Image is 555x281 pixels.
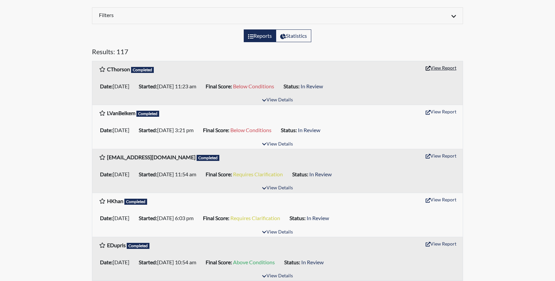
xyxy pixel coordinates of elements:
[92,48,463,58] h5: Results: 117
[197,155,219,161] span: Completed
[259,96,296,105] button: View Details
[284,83,300,89] b: Status:
[423,239,459,249] button: View Report
[100,83,113,89] b: Date:
[136,81,203,92] li: [DATE] 11:23 am
[230,127,271,133] span: Below Conditions
[136,257,203,268] li: [DATE] 10:54 am
[423,63,459,73] button: View Report
[233,259,275,265] span: Above Conditions
[107,198,123,204] b: HKhan
[139,171,157,177] b: Started:
[136,213,200,223] li: [DATE] 6:03 pm
[203,215,229,221] b: Final Score:
[97,81,136,92] li: [DATE]
[107,154,196,160] b: [EMAIL_ADDRESS][DOMAIN_NAME]
[139,83,157,89] b: Started:
[124,199,147,205] span: Completed
[276,29,311,42] label: View statistics about completed interviews
[233,171,283,177] span: Requires Clarification
[100,215,113,221] b: Date:
[100,171,113,177] b: Date:
[292,171,308,177] b: Status:
[259,228,296,237] button: View Details
[100,259,113,265] b: Date:
[97,213,136,223] li: [DATE]
[139,215,157,221] b: Started:
[206,259,232,265] b: Final Score:
[233,83,274,89] span: Below Conditions
[139,127,157,133] b: Started:
[301,83,323,89] span: In Review
[136,125,200,135] li: [DATE] 3:21 pm
[136,111,159,117] span: Completed
[281,127,297,133] b: Status:
[107,66,130,72] b: CThorson
[139,259,157,265] b: Started:
[259,272,296,281] button: View Details
[203,127,229,133] b: Final Score:
[423,151,459,161] button: View Report
[136,169,203,180] li: [DATE] 11:54 am
[100,127,113,133] b: Date:
[284,259,300,265] b: Status:
[97,257,136,268] li: [DATE]
[127,243,149,249] span: Completed
[99,12,272,18] h6: Filters
[94,12,461,20] div: Click to expand/collapse filters
[107,242,126,248] b: EDupris
[290,215,306,221] b: Status:
[107,110,135,116] b: LVanBelkem
[97,169,136,180] li: [DATE]
[131,67,154,73] span: Completed
[230,215,280,221] span: Requires Clarification
[309,171,332,177] span: In Review
[298,127,320,133] span: In Review
[307,215,329,221] span: In Review
[244,29,276,42] label: View the list of reports
[97,125,136,135] li: [DATE]
[259,140,296,149] button: View Details
[301,259,324,265] span: In Review
[423,194,459,205] button: View Report
[259,184,296,193] button: View Details
[206,83,232,89] b: Final Score:
[423,106,459,117] button: View Report
[206,171,232,177] b: Final Score:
